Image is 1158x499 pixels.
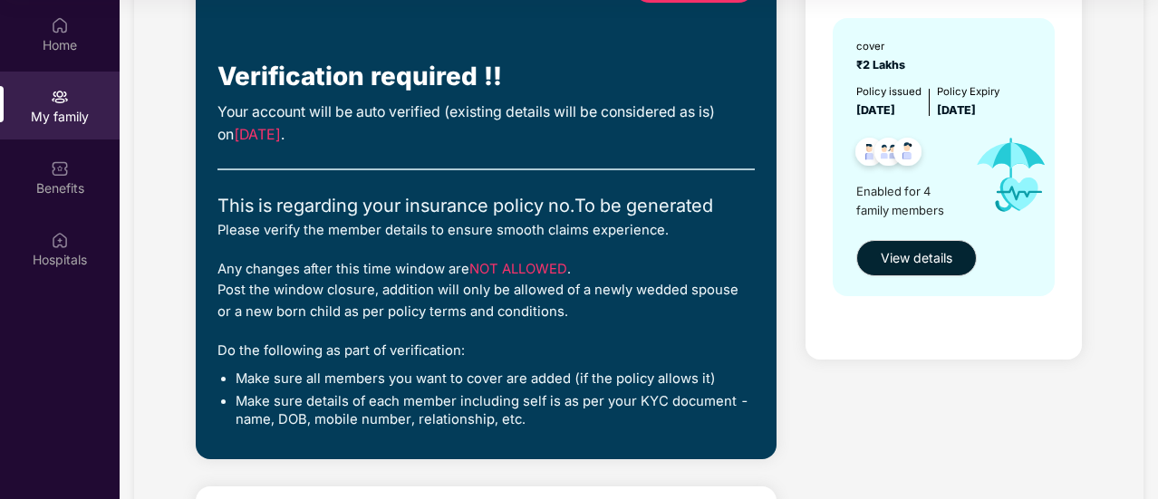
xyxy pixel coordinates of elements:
span: [DATE] [234,126,281,143]
div: Please verify the member details to ensure smooth claims experience. [217,220,755,241]
span: NOT ALLOWED [469,261,567,277]
img: icon [960,120,1063,231]
div: Do the following as part of verification: [217,341,755,361]
img: svg+xml;base64,PHN2ZyBpZD0iQmVuZWZpdHMiIHhtbG5zPSJodHRwOi8vd3d3LnczLm9yZy8yMDAwL3N2ZyIgd2lkdGg9Ij... [51,159,69,178]
li: Make sure details of each member including self is as per your KYC document - name, DOB, mobile n... [236,393,755,428]
div: Verification required !! [217,57,755,97]
div: Policy issued [856,83,922,100]
img: svg+xml;base64,PHN2ZyB4bWxucz0iaHR0cDovL3d3dy53My5vcmcvMjAwMC9zdmciIHdpZHRoPSI0OC45NDMiIGhlaWdodD... [885,132,930,177]
span: View details [881,248,952,268]
span: ₹2 Lakhs [856,58,911,72]
div: Your account will be auto verified (existing details will be considered as is) on . [217,101,755,147]
span: [DATE] [937,103,976,117]
div: Any changes after this time window are . Post the window closure, addition will only be allowed o... [217,259,755,322]
div: Policy Expiry [937,83,999,100]
img: svg+xml;base64,PHN2ZyBpZD0iSG9tZSIgeG1sbnM9Imh0dHA6Ly93d3cudzMub3JnLzIwMDAvc3ZnIiB3aWR0aD0iMjAiIG... [51,16,69,34]
img: svg+xml;base64,PHN2ZyB3aWR0aD0iMjAiIGhlaWdodD0iMjAiIHZpZXdCb3g9IjAgMCAyMCAyMCIgZmlsbD0ibm9uZSIgeG... [51,88,69,106]
span: Enabled for 4 family members [856,182,960,219]
div: This is regarding your insurance policy no. To be generated [217,192,755,220]
div: cover [856,38,911,54]
button: View details [856,240,977,276]
img: svg+xml;base64,PHN2ZyB4bWxucz0iaHR0cDovL3d3dy53My5vcmcvMjAwMC9zdmciIHdpZHRoPSI0OC45NDMiIGhlaWdodD... [847,132,892,177]
img: svg+xml;base64,PHN2ZyBpZD0iSG9zcGl0YWxzIiB4bWxucz0iaHR0cDovL3d3dy53My5vcmcvMjAwMC9zdmciIHdpZHRoPS... [51,231,69,249]
li: Make sure all members you want to cover are added (if the policy allows it) [236,370,755,389]
span: [DATE] [856,103,895,117]
img: svg+xml;base64,PHN2ZyB4bWxucz0iaHR0cDovL3d3dy53My5vcmcvMjAwMC9zdmciIHdpZHRoPSI0OC45MTUiIGhlaWdodD... [866,132,911,177]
